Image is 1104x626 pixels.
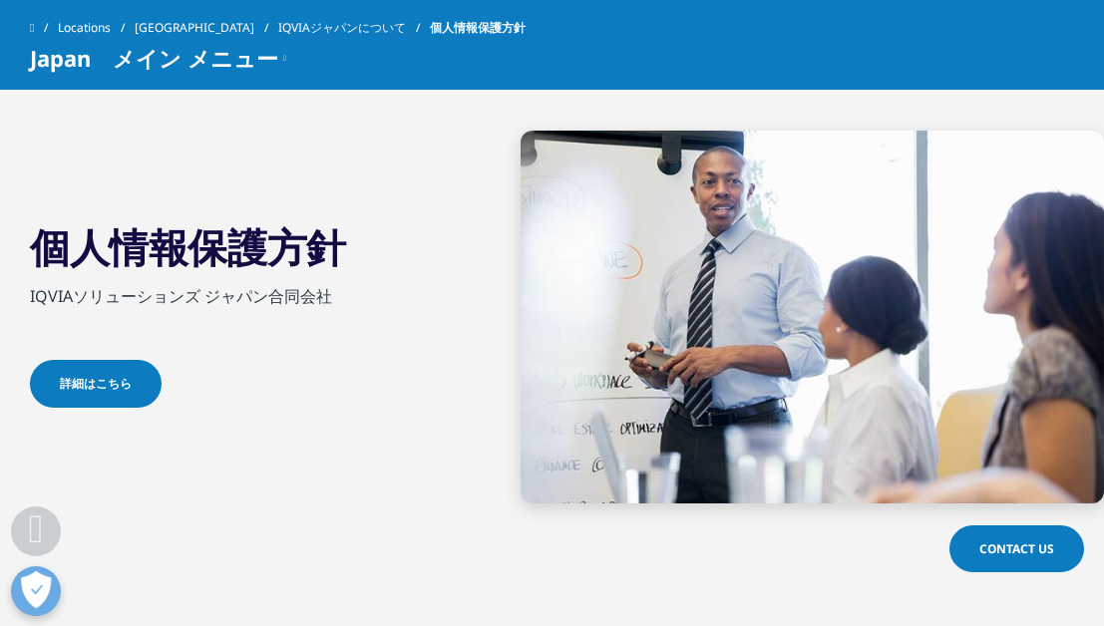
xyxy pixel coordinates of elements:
span: 詳細はこちら [60,375,132,393]
span: Contact Us [979,540,1054,557]
h3: 個人情報保護方針 [30,222,501,272]
a: Contact Us [949,525,1084,572]
a: IQVIAジャパンについて [278,10,430,46]
p: IQVIAソリューションズ ジャパン合同会社 [30,284,501,320]
a: [GEOGRAPHIC_DATA] [135,10,278,46]
span: 個人情報保護方針 [430,10,526,46]
span: Japan メイン メニュー [30,46,278,70]
a: Locations [58,10,135,46]
a: 詳細はこちら [30,360,162,408]
button: 優先設定センターを開く [11,566,61,616]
